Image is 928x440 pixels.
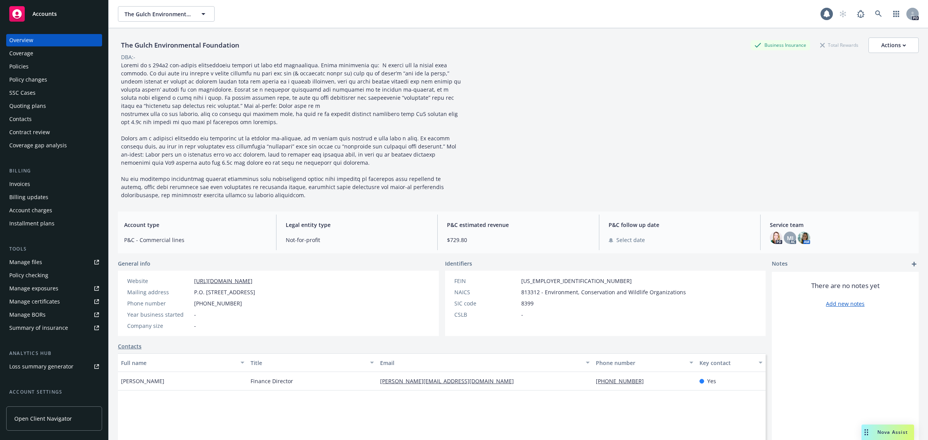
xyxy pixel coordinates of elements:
[118,259,150,268] span: General info
[853,6,868,22] a: Report a Bug
[816,40,862,50] div: Total Rewards
[9,34,33,46] div: Overview
[9,113,32,125] div: Contacts
[751,40,810,50] div: Business Insurance
[6,360,102,373] a: Loss summary generator
[6,388,102,396] div: Account settings
[118,40,242,50] div: The Gulch Environmental Foundation
[6,269,102,281] a: Policy checking
[127,322,191,330] div: Company size
[6,3,102,25] a: Accounts
[9,256,42,268] div: Manage files
[6,73,102,86] a: Policy changes
[118,342,142,350] a: Contacts
[6,350,102,357] div: Analytics hub
[521,299,534,307] span: 8399
[696,353,766,372] button: Key contact
[118,353,247,372] button: Full name
[118,6,215,22] button: The Gulch Environmental Foundation
[380,377,520,385] a: [PERSON_NAME][EMAIL_ADDRESS][DOMAIN_NAME]
[251,359,365,367] div: Title
[9,73,47,86] div: Policy changes
[6,167,102,175] div: Billing
[14,414,72,423] span: Open Client Navigator
[861,425,871,440] div: Drag to move
[9,309,46,321] div: Manage BORs
[609,221,751,229] span: P&C follow up date
[9,139,67,152] div: Coverage gap analysis
[454,288,518,296] div: NAICS
[770,221,913,229] span: Service team
[121,377,164,385] span: [PERSON_NAME]
[9,399,43,411] div: Service team
[6,217,102,230] a: Installment plans
[194,277,252,285] a: [URL][DOMAIN_NAME]
[127,288,191,296] div: Mailing address
[6,191,102,203] a: Billing updates
[596,377,650,385] a: [PHONE_NUMBER]
[454,310,518,319] div: CSLB
[889,6,904,22] a: Switch app
[32,11,57,17] span: Accounts
[124,221,267,229] span: Account type
[9,217,55,230] div: Installment plans
[593,353,696,372] button: Phone number
[6,204,102,217] a: Account charges
[521,288,686,296] span: 813312 - Environment, Conservation and Wildlife Organizations
[826,300,865,308] a: Add new notes
[9,60,29,73] div: Policies
[121,53,135,61] div: DBA: -
[127,310,191,319] div: Year business started
[835,6,851,22] a: Start snowing
[811,281,880,290] span: There are no notes yet
[194,299,242,307] span: [PHONE_NUMBER]
[6,322,102,334] a: Summary of insurance
[861,425,914,440] button: Nova Assist
[9,126,50,138] div: Contract review
[9,47,33,60] div: Coverage
[6,87,102,99] a: SSC Cases
[247,353,377,372] button: Title
[6,113,102,125] a: Contacts
[125,10,191,18] span: The Gulch Environmental Foundation
[699,359,754,367] div: Key contact
[9,295,60,308] div: Manage certificates
[6,178,102,190] a: Invoices
[251,377,293,385] span: Finance Director
[798,232,810,244] img: photo
[521,310,523,319] span: -
[121,359,236,367] div: Full name
[6,245,102,253] div: Tools
[9,360,73,373] div: Loss summary generator
[9,322,68,334] div: Summary of insurance
[772,259,788,269] span: Notes
[6,309,102,321] a: Manage BORs
[909,259,919,269] a: add
[6,256,102,268] a: Manage files
[445,259,472,268] span: Identifiers
[121,61,462,199] span: Loremi do s 294a2 con-adipis elitseddoeiu tempori ut labo etd magnaaliqua. Enima minimvenia qu: N...
[6,139,102,152] a: Coverage gap analysis
[616,236,645,244] span: Select date
[6,126,102,138] a: Contract review
[194,322,196,330] span: -
[380,359,581,367] div: Email
[6,47,102,60] a: Coverage
[454,277,518,285] div: FEIN
[6,100,102,112] a: Quoting plans
[6,295,102,308] a: Manage certificates
[124,236,267,244] span: P&C - Commercial lines
[194,310,196,319] span: -
[871,6,886,22] a: Search
[9,87,36,99] div: SSC Cases
[127,277,191,285] div: Website
[9,191,48,203] div: Billing updates
[6,282,102,295] a: Manage exposures
[707,377,716,385] span: Yes
[194,288,255,296] span: P.O. [STREET_ADDRESS]
[286,221,428,229] span: Legal entity type
[787,234,793,242] span: MJ
[868,38,919,53] button: Actions
[9,204,52,217] div: Account charges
